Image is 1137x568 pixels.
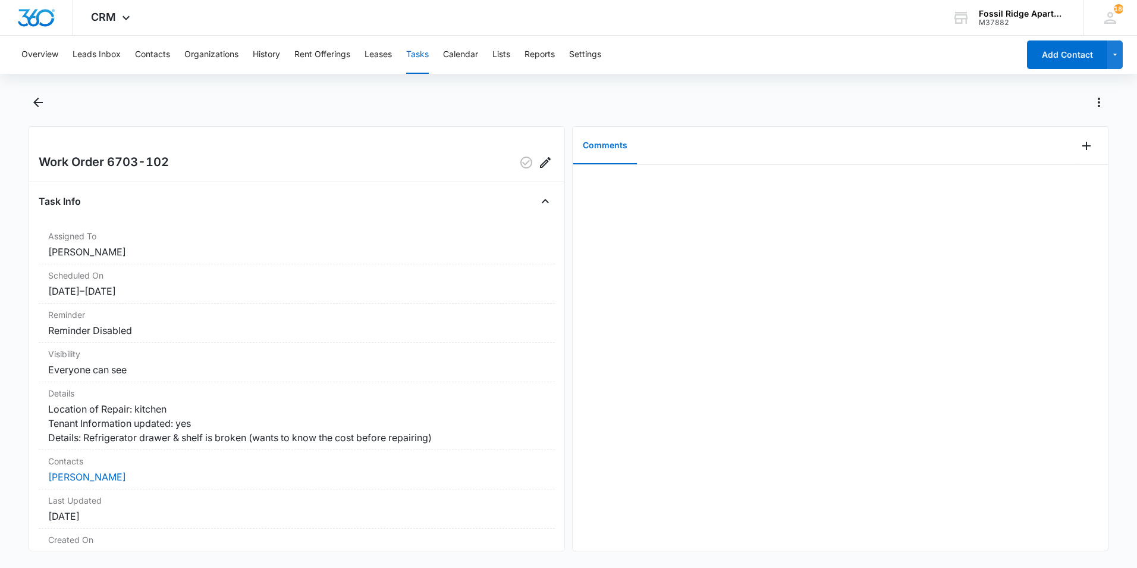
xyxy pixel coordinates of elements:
div: ReminderReminder Disabled [39,304,555,343]
span: CRM [91,11,116,23]
h2: Work Order 6703-102 [39,153,169,172]
button: Edit [536,153,555,172]
button: Add Contact [1027,40,1107,69]
div: VisibilityEveryone can see [39,343,555,382]
button: Close [536,192,555,211]
button: Contacts [135,36,170,74]
dd: Reminder Disabled [48,323,545,338]
dt: Reminder [48,308,545,321]
dd: [DATE] [48,509,545,523]
button: Rent Offerings [294,36,350,74]
dt: Visibility [48,348,545,360]
button: Actions [1089,93,1108,112]
button: Reports [524,36,555,74]
dt: Created On [48,533,545,546]
dt: Last Updated [48,494,545,507]
div: Assigned To[PERSON_NAME] [39,225,555,264]
button: Overview [21,36,58,74]
span: 180 [1114,4,1123,14]
a: [PERSON_NAME] [48,471,126,483]
div: DetailsLocation of Repair: kitchen Tenant Information updated: yes Details: Refrigerator drawer &... [39,382,555,450]
div: account name [979,9,1066,18]
button: Organizations [184,36,238,74]
dd: Location of Repair: kitchen Tenant Information updated: yes Details: Refrigerator drawer & shelf ... [48,402,545,445]
button: Settings [569,36,601,74]
div: account id [979,18,1066,27]
div: Contacts[PERSON_NAME] [39,450,555,489]
dt: Assigned To [48,230,545,242]
div: notifications count [1114,4,1123,14]
button: Calendar [443,36,478,74]
dd: Everyone can see [48,363,545,377]
button: Back [29,93,47,112]
button: Leases [365,36,392,74]
h4: Task Info [39,194,81,208]
button: Comments [573,127,637,164]
button: Add Comment [1077,136,1096,155]
dt: Details [48,387,545,400]
dt: Contacts [48,455,545,467]
button: History [253,36,280,74]
dd: [PERSON_NAME] [48,245,545,259]
button: Tasks [406,36,429,74]
button: Leads Inbox [73,36,121,74]
dd: [DATE] [48,548,545,563]
div: Scheduled On[DATE]–[DATE] [39,264,555,304]
div: Created On[DATE] [39,529,555,568]
button: Lists [492,36,510,74]
dd: [DATE] – [DATE] [48,284,545,298]
div: Last Updated[DATE] [39,489,555,529]
dt: Scheduled On [48,269,545,282]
